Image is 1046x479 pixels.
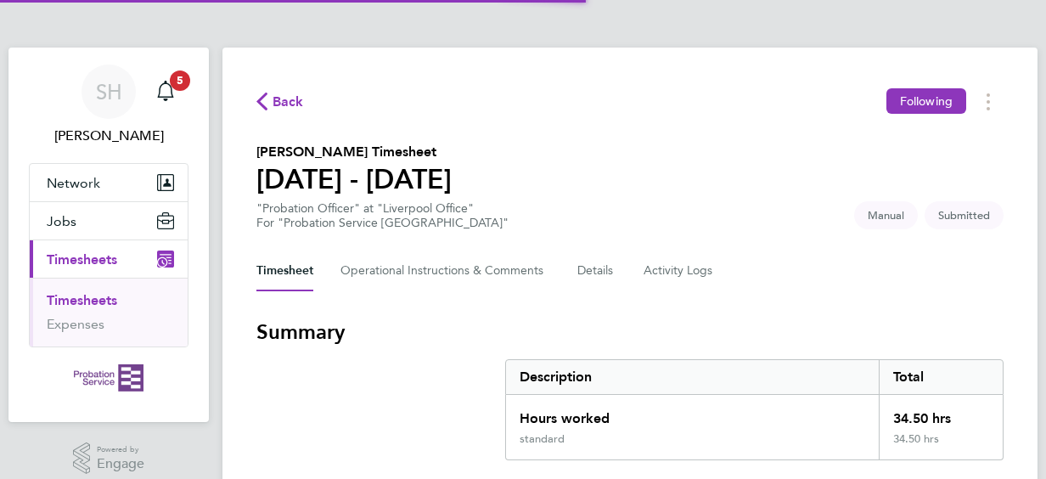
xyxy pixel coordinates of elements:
[879,360,1003,394] div: Total
[149,65,183,119] a: 5
[256,318,1004,346] h3: Summary
[506,395,879,432] div: Hours worked
[273,92,304,112] span: Back
[256,142,452,162] h2: [PERSON_NAME] Timesheet
[577,251,616,291] button: Details
[886,88,966,114] button: Following
[8,48,209,422] nav: Main navigation
[47,175,100,191] span: Network
[256,91,304,112] button: Back
[73,442,145,475] a: Powered byEngage
[505,359,1004,460] div: Summary
[879,432,1003,459] div: 34.50 hrs
[973,88,1004,115] button: Timesheets Menu
[30,278,188,347] div: Timesheets
[29,364,188,392] a: Go to home page
[96,81,122,103] span: SH
[879,395,1003,432] div: 34.50 hrs
[170,70,190,91] span: 5
[256,251,313,291] button: Timesheet
[47,251,117,268] span: Timesheets
[30,164,188,201] button: Network
[644,251,715,291] button: Activity Logs
[29,126,188,146] span: Saqlain Hussain
[520,432,565,446] div: standard
[47,292,117,308] a: Timesheets
[97,457,144,471] span: Engage
[47,316,104,332] a: Expenses
[506,360,879,394] div: Description
[854,201,918,229] span: This timesheet was manually created.
[47,213,76,229] span: Jobs
[30,240,188,278] button: Timesheets
[925,201,1004,229] span: This timesheet is Submitted.
[256,216,509,230] div: For "Probation Service [GEOGRAPHIC_DATA]"
[97,442,144,457] span: Powered by
[256,162,452,196] h1: [DATE] - [DATE]
[900,93,953,109] span: Following
[30,202,188,239] button: Jobs
[340,251,550,291] button: Operational Instructions & Comments
[256,201,509,230] div: "Probation Officer" at "Liverpool Office"
[74,364,143,392] img: probationservice-logo-retina.png
[29,65,188,146] a: SH[PERSON_NAME]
